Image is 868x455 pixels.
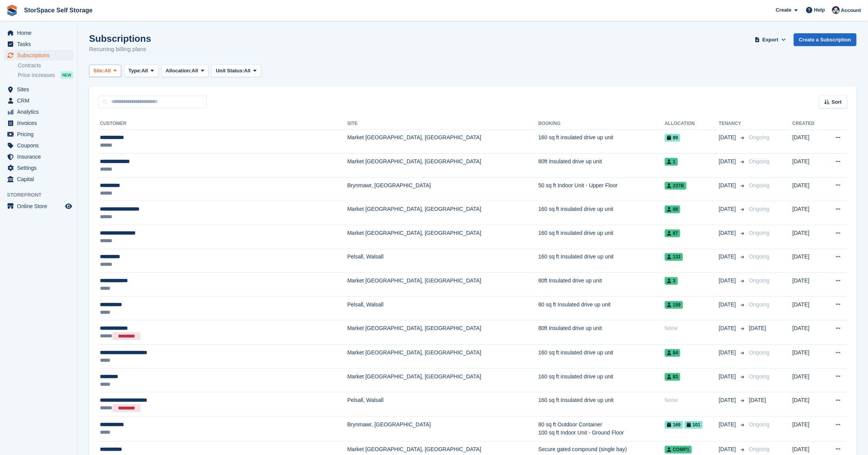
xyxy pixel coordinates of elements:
[665,349,680,357] span: 84
[792,345,824,369] td: [DATE]
[814,6,825,14] span: Help
[4,201,73,212] a: menu
[538,225,665,249] td: 160 sq ft insulated drive up unit
[792,296,824,320] td: [DATE]
[141,67,148,75] span: All
[4,95,73,106] a: menu
[792,249,824,273] td: [DATE]
[538,320,665,345] td: 80ft Insulated drive up unit
[93,67,104,75] span: Site:
[762,36,778,44] span: Export
[792,118,824,130] th: Created
[749,253,770,260] span: Ongoing
[749,277,770,284] span: Ongoing
[211,65,261,77] button: Unit Status: All
[538,130,665,154] td: 160 sq ft insulated drive up unit
[4,129,73,140] a: menu
[129,67,142,75] span: Type:
[792,273,824,297] td: [DATE]
[347,296,538,320] td: Pelsall, Walsall
[538,368,665,392] td: 160 sq ft insulated drive up unit
[17,39,64,50] span: Tasks
[4,106,73,117] a: menu
[792,417,824,441] td: [DATE]
[6,5,18,16] img: stora-icon-8386f47178a22dfd0bd8f6a31ec36ba5ce8667c1dd55bd0f319d3a0aa187defe.svg
[538,273,665,297] td: 80ft Insulated drive up unit
[684,421,703,429] span: 101
[347,118,538,130] th: Site
[665,158,678,166] span: 1
[749,230,770,236] span: Ongoing
[347,130,538,154] td: Market [GEOGRAPHIC_DATA], [GEOGRAPHIC_DATA]
[792,201,824,225] td: [DATE]
[17,140,64,151] span: Coupons
[17,201,64,212] span: Online Store
[792,392,824,417] td: [DATE]
[665,253,683,261] span: 133
[749,301,770,308] span: Ongoing
[18,62,73,69] a: Contracts
[719,421,737,429] span: [DATE]
[347,345,538,369] td: Market [GEOGRAPHIC_DATA], [GEOGRAPHIC_DATA]
[792,320,824,345] td: [DATE]
[749,206,770,212] span: Ongoing
[665,182,686,190] span: 237b
[719,324,737,332] span: [DATE]
[17,129,64,140] span: Pricing
[538,392,665,417] td: 160 sq ft Insulated drive up unit
[792,368,824,392] td: [DATE]
[216,67,244,75] span: Unit Status:
[749,421,770,428] span: Ongoing
[64,202,73,211] a: Preview store
[4,27,73,38] a: menu
[665,277,678,285] span: 3
[719,205,737,213] span: [DATE]
[665,229,680,237] span: 87
[749,182,770,188] span: Ongoing
[124,65,158,77] button: Type: All
[7,191,77,199] span: Storefront
[104,67,111,75] span: All
[347,273,538,297] td: Market [GEOGRAPHIC_DATA], [GEOGRAPHIC_DATA]
[794,33,856,46] a: Create a Subscription
[665,446,692,453] span: COMP1
[538,154,665,178] td: 80ft Insulated drive up unit
[749,325,766,331] span: [DATE]
[17,50,64,61] span: Subscriptions
[17,84,64,95] span: Sites
[21,4,96,17] a: StorSpace Self Storage
[162,65,209,77] button: Allocation: All
[4,118,73,128] a: menu
[665,396,719,404] div: None
[719,445,737,453] span: [DATE]
[665,421,683,429] span: 169
[17,118,64,128] span: Invoices
[89,33,151,44] h1: Subscriptions
[792,130,824,154] td: [DATE]
[4,84,73,95] a: menu
[792,225,824,249] td: [DATE]
[719,301,737,309] span: [DATE]
[4,174,73,185] a: menu
[792,177,824,201] td: [DATE]
[17,162,64,173] span: Settings
[89,45,151,54] p: Recurring billing plans
[719,118,746,130] th: Tenancy
[749,446,770,452] span: Ongoing
[538,118,665,130] th: Booking
[665,301,683,309] span: 159
[665,134,680,142] span: 89
[719,229,737,237] span: [DATE]
[538,417,665,441] td: 80 sq ft Outdoor Container 100 sq ft Indoor Unit - Ground Floor
[347,154,538,178] td: Market [GEOGRAPHIC_DATA], [GEOGRAPHIC_DATA]
[832,98,842,106] span: Sort
[192,67,198,75] span: All
[347,417,538,441] td: Brynmawr, [GEOGRAPHIC_DATA]
[4,162,73,173] a: menu
[17,27,64,38] span: Home
[749,397,766,403] span: [DATE]
[749,158,770,164] span: Ongoing
[719,396,737,404] span: [DATE]
[18,72,55,79] span: Price increases
[538,296,665,320] td: 80 sq ft Insulated drive up unit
